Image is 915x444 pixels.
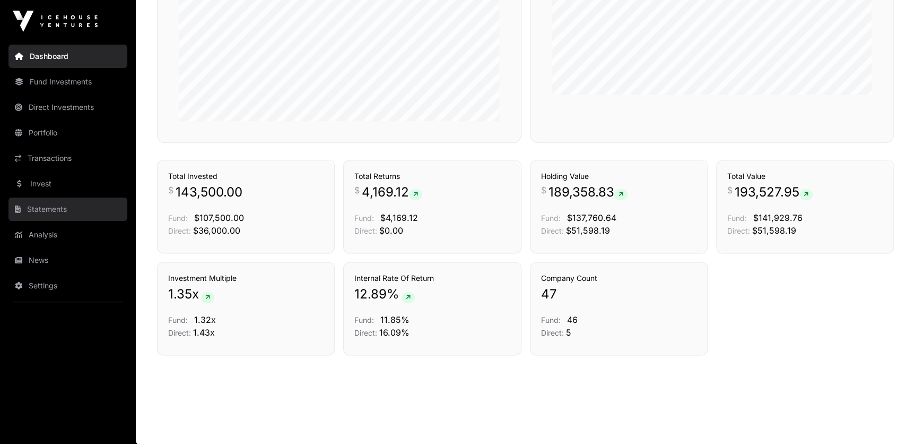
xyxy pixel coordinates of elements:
[8,198,127,221] a: Statements
[168,226,191,235] span: Direct:
[194,212,244,223] span: $107,500.00
[168,214,188,223] span: Fund:
[567,212,616,223] span: $137,760.64
[362,184,422,201] span: 4,169.12
[727,226,750,235] span: Direct:
[541,184,546,197] span: $
[727,214,747,223] span: Fund:
[387,286,399,303] span: %
[753,212,803,223] span: $141,929.76
[8,147,127,170] a: Transactions
[8,172,127,195] a: Invest
[13,11,98,32] img: Icehouse Ventures Logo
[541,214,561,223] span: Fund:
[8,274,127,297] a: Settings
[168,273,324,284] h3: Investment Multiple
[193,327,215,338] span: 1.43x
[192,286,199,303] span: x
[8,223,127,246] a: Analysis
[541,286,557,303] span: 47
[8,121,127,144] a: Portfolio
[168,315,188,325] span: Fund:
[168,286,192,303] span: 1.35
[8,70,127,93] a: Fund Investments
[862,393,915,444] iframe: Chat Widget
[354,328,377,337] span: Direct:
[727,171,883,182] h3: Total Value
[541,226,564,235] span: Direct:
[354,214,374,223] span: Fund:
[168,171,324,182] h3: Total Invested
[541,328,564,337] span: Direct:
[727,184,733,197] span: $
[8,96,127,119] a: Direct Investments
[567,314,578,325] span: 46
[354,273,510,284] h3: Internal Rate Of Return
[548,184,628,201] span: 189,358.83
[379,327,409,338] span: 16.09%
[379,225,403,236] span: $0.00
[752,225,796,236] span: $51,598.19
[354,226,377,235] span: Direct:
[566,225,610,236] span: $51,598.19
[380,314,409,325] span: 11.85%
[354,171,510,182] h3: Total Returns
[735,184,813,201] span: 193,527.95
[193,225,240,236] span: $36,000.00
[541,315,561,325] span: Fund:
[354,184,360,197] span: $
[8,249,127,272] a: News
[8,45,127,68] a: Dashboard
[194,314,216,325] span: 1.32x
[541,171,696,182] h3: Holding Value
[168,328,191,337] span: Direct:
[541,273,696,284] h3: Company Count
[168,184,173,197] span: $
[380,212,418,223] span: $4,169.12
[354,315,374,325] span: Fund:
[176,184,242,201] span: 143,500.00
[566,327,571,338] span: 5
[354,286,387,303] span: 12.89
